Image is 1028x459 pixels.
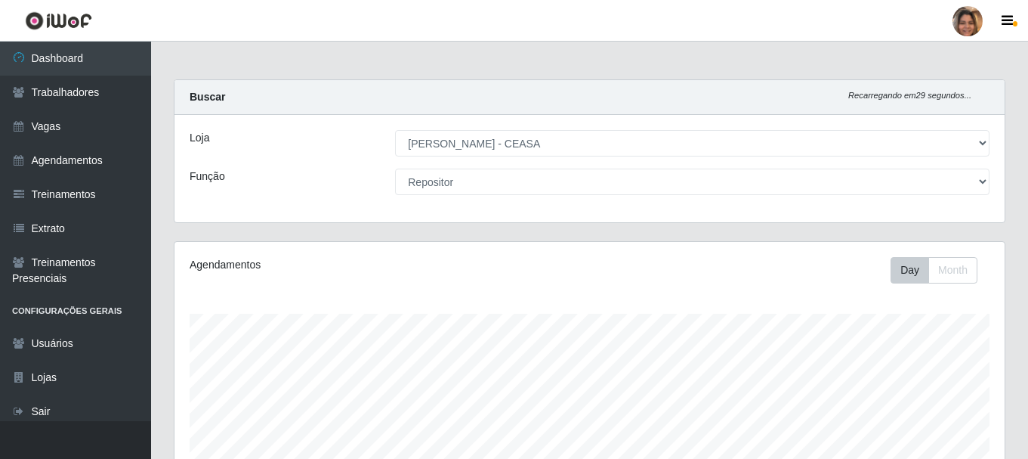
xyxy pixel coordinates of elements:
[190,169,225,185] label: Função
[848,91,971,100] i: Recarregando em 29 segundos...
[190,91,225,103] strong: Buscar
[928,257,977,284] button: Month
[190,257,510,273] div: Agendamentos
[891,257,929,284] button: Day
[25,11,92,30] img: CoreUI Logo
[891,257,989,284] div: Toolbar with button groups
[891,257,977,284] div: First group
[190,130,209,146] label: Loja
